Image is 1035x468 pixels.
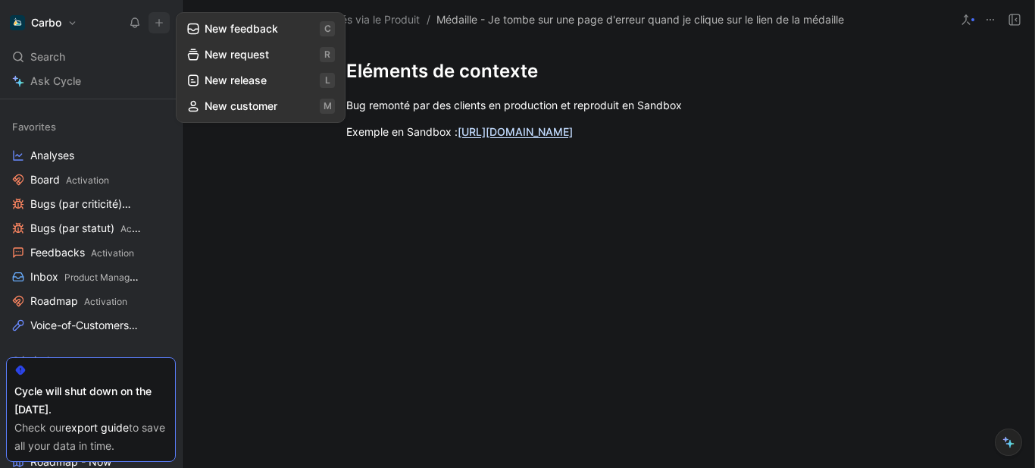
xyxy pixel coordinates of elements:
div: Search [6,46,176,68]
span: Analyses [30,148,74,163]
a: export guide [65,421,129,434]
span: Feedbacks [30,245,134,261]
button: New feedbackc [180,16,342,42]
span: / [427,11,430,29]
a: RoadmapActivation [6,290,176,313]
a: Ask Cycle [6,70,176,93]
span: Bugs (par criticité) [30,196,143,212]
span: Activation [120,223,164,234]
a: FeedbacksActivation [6,241,176,264]
span: r [320,47,335,62]
span: Roadmap [30,294,127,309]
div: Eléments de contexte [346,58,871,85]
a: [URL][DOMAIN_NAME] [458,125,573,138]
button: New requestr [180,42,342,68]
button: New releasel [180,68,342,93]
span: Product Management [64,272,156,283]
a: Bugs (par statut)Activation [6,217,176,240]
span: Médaille - Je tombe sur une page d'erreur quand je clique sur le lien de la médaille [436,11,844,29]
button: CarboCarbo [6,12,81,33]
span: Ask Cycle [30,72,81,90]
button: 🧠Générer des leads qualifiés via le Produit [198,11,424,29]
span: Activation [91,247,134,259]
div: Check our to save all your data in time. [14,419,167,455]
span: Activation [66,174,109,186]
a: InboxProduct Management [6,265,176,288]
span: Board [30,172,109,188]
div: Bug remonté par des clients en production et reproduit en Sandbox [346,97,871,113]
a: BoardActivation [6,168,176,191]
span: Général [12,353,49,368]
div: Favorites [6,115,176,138]
h1: Carbo [31,16,61,30]
div: Exemple en Sandbox : [346,124,871,140]
a: Voice-of-CustomersProduct Management [6,314,176,337]
span: Voice-of-Customers [30,318,149,334]
span: m [320,99,335,114]
a: Analyses [6,144,176,167]
span: c [320,21,335,36]
span: Inbox [30,269,140,285]
div: Général [6,349,176,372]
div: Cycle will shut down on the [DATE]. [14,382,167,419]
span: Bugs (par statut) [30,221,142,237]
a: Bugs (par criticité)Activation [6,193,176,215]
span: Favorites [12,119,56,134]
button: New customerm [180,93,342,119]
span: Activation [84,296,127,307]
img: Carbo [10,15,25,30]
span: l [320,73,335,88]
span: Search [30,48,65,66]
